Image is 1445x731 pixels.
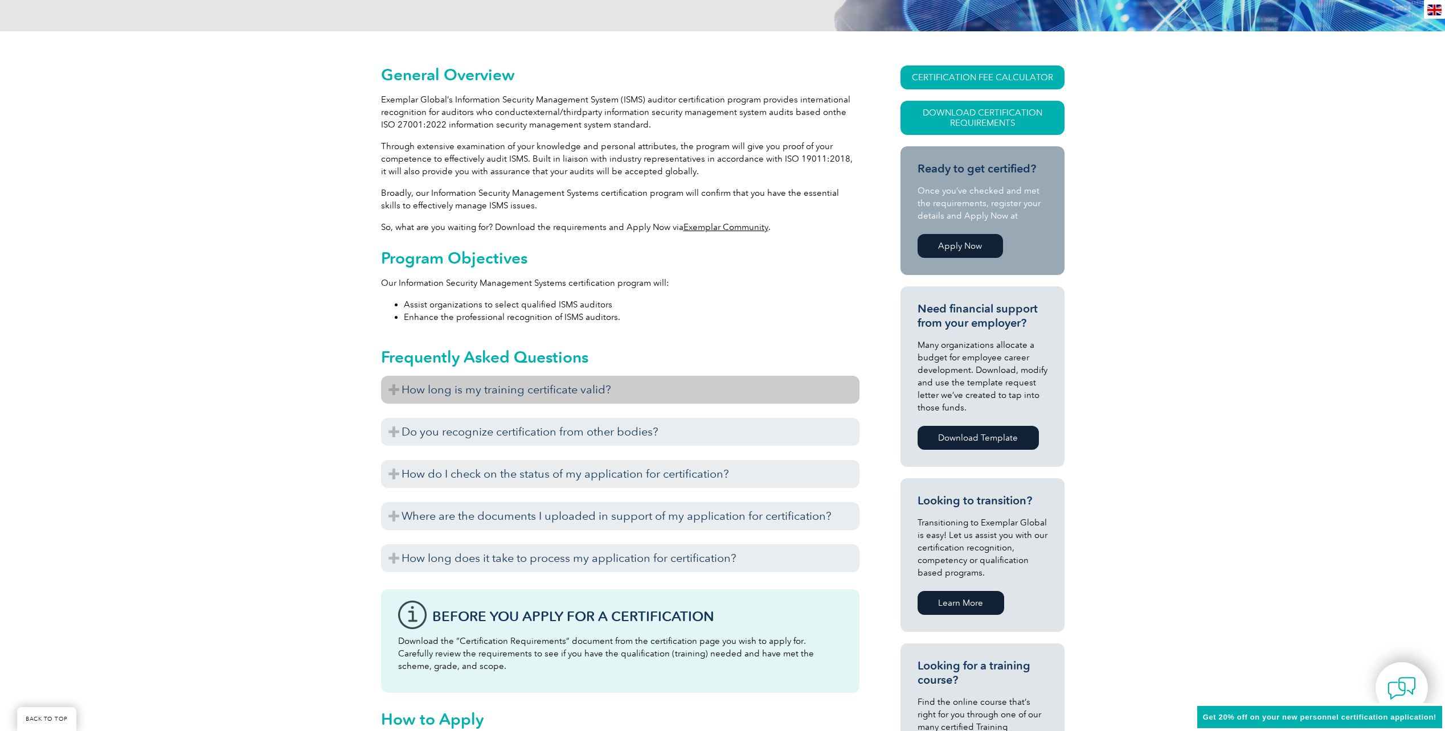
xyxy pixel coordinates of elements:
span: party information security management system audits based on [582,107,833,117]
li: Enhance the professional recognition of ISMS auditors. [404,311,859,323]
a: BACK TO TOP [17,707,76,731]
p: Once you’ve checked and met the requirements, register your details and Apply Now at [918,184,1047,222]
h2: Program Objectives [381,249,859,267]
span: Get 20% off on your new personnel certification application! [1203,713,1436,721]
h2: How to Apply [381,710,859,728]
h3: Looking for a training course? [918,659,1047,687]
a: Download Template [918,426,1039,450]
h3: Where are the documents I uploaded in support of my application for certification? [381,502,859,530]
a: Apply Now [918,234,1003,258]
p: Exemplar Global’s Information Security Management System (ISMS) auditor certification program pro... [381,93,859,131]
h3: Looking to transition? [918,494,1047,508]
h2: General Overview [381,65,859,84]
h3: Ready to get certified? [918,162,1047,176]
li: Assist organizations to select qualified ISMS auditors [404,298,859,311]
img: contact-chat.png [1387,674,1416,703]
p: Our Information Security Management Systems certification program will: [381,277,859,289]
h3: Need financial support from your employer? [918,302,1047,330]
h2: Frequently Asked Questions [381,348,859,366]
a: CERTIFICATION FEE CALCULATOR [900,65,1065,89]
img: en [1427,5,1442,15]
p: Transitioning to Exemplar Global is easy! Let us assist you with our certification recognition, c... [918,516,1047,579]
p: Broadly, our Information Security Management Systems certification program will confirm that you ... [381,187,859,212]
h3: Before You Apply For a Certification [432,609,842,623]
span: external/third [528,107,582,117]
p: So, what are you waiting for? Download the requirements and Apply Now via . [381,221,859,233]
h3: How do I check on the status of my application for certification? [381,460,859,488]
p: Many organizations allocate a budget for employee career development. Download, modify and use th... [918,339,1047,414]
p: Through extensive examination of your knowledge and personal attributes, the program will give yo... [381,140,859,178]
p: Download the “Certification Requirements” document from the certification page you wish to apply ... [398,635,842,672]
a: Exemplar Community [683,222,768,232]
h3: Do you recognize certification from other bodies? [381,418,859,446]
a: Learn More [918,591,1004,615]
h3: How long is my training certificate valid? [381,376,859,404]
a: Download Certification Requirements [900,101,1065,135]
h3: How long does it take to process my application for certification? [381,544,859,572]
